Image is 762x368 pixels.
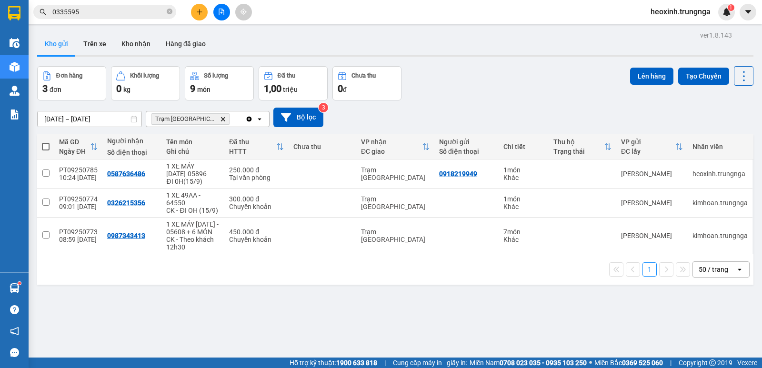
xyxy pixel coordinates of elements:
[114,32,158,55] button: Kho nhận
[54,134,102,159] th: Toggle SortBy
[361,138,422,146] div: VP nhận
[59,148,90,155] div: Ngày ĐH
[503,195,544,203] div: 1 món
[107,149,157,156] div: Số điện thoại
[116,83,121,94] span: 0
[166,220,220,236] div: 1 XE MÁY 78AD - 05608 + 6 MÓN
[229,195,284,203] div: 300.000 đ
[52,7,165,17] input: Tìm tên, số ĐT hoặc mã đơn
[553,148,604,155] div: Trạng thái
[729,4,732,11] span: 1
[736,266,743,273] svg: open
[549,134,616,159] th: Toggle SortBy
[190,83,195,94] span: 9
[229,203,284,210] div: Chuyển khoản
[10,86,20,96] img: warehouse-icon
[229,166,284,174] div: 250.000 đ
[166,138,220,146] div: Tên món
[107,232,145,239] div: 0987343413
[10,348,19,357] span: message
[500,359,587,367] strong: 0708 023 035 - 0935 103 250
[319,103,328,112] sup: 3
[744,8,752,16] span: caret-down
[197,86,211,93] span: món
[630,68,673,85] button: Lên hàng
[166,178,220,185] div: ĐI 0H(15/9)
[361,166,430,181] div: Trạm [GEOGRAPHIC_DATA]
[158,32,213,55] button: Hàng đã giao
[692,170,748,178] div: heoxinh.trungnga
[40,9,46,15] span: search
[56,72,82,79] div: Đơn hàng
[59,203,98,210] div: 09:01 [DATE]
[740,4,756,20] button: caret-down
[616,134,688,159] th: Toggle SortBy
[678,68,729,85] button: Tạo Chuyến
[722,8,731,16] img: icon-new-feature
[229,228,284,236] div: 450.000 đ
[384,358,386,368] span: |
[503,203,544,210] div: Khác
[361,195,430,210] div: Trạm [GEOGRAPHIC_DATA]
[59,236,98,243] div: 08:59 [DATE]
[232,114,233,124] input: Selected Trạm Sài Gòn.
[59,166,98,174] div: PT09250785
[130,72,159,79] div: Khối lượng
[553,138,604,146] div: Thu hộ
[439,138,494,146] div: Người gửi
[10,109,20,119] img: solution-icon
[59,228,98,236] div: PT09250773
[503,143,544,150] div: Chi tiết
[166,191,220,207] div: 1 XE 49AA - 64550
[290,358,377,368] span: Hỗ trợ kỹ thuật:
[111,66,180,100] button: Khối lượng0kg
[692,232,748,239] div: kimhoan.trungnga
[167,9,172,14] span: close-circle
[622,359,663,367] strong: 0369 525 060
[166,236,220,251] div: CK - Theo khách 12h30
[229,174,284,181] div: Tại văn phòng
[642,262,657,277] button: 1
[439,170,477,178] div: 0918219949
[59,174,98,181] div: 10:24 [DATE]
[503,174,544,181] div: Khác
[293,143,351,150] div: Chưa thu
[59,195,98,203] div: PT09250774
[589,361,592,365] span: ⚪️
[503,228,544,236] div: 7 món
[699,265,728,274] div: 50 / trang
[709,359,716,366] span: copyright
[50,86,61,93] span: đơn
[692,143,748,150] div: Nhân viên
[229,236,284,243] div: Chuyển khoản
[361,148,422,155] div: ĐC giao
[439,148,494,155] div: Số điện thoại
[728,4,734,11] sup: 1
[196,9,203,15] span: plus
[107,199,145,207] div: 0326215356
[10,283,20,293] img: warehouse-icon
[621,148,675,155] div: ĐC lấy
[332,66,401,100] button: Chưa thu0đ
[213,4,230,20] button: file-add
[336,359,377,367] strong: 1900 633 818
[343,86,347,93] span: đ
[37,32,76,55] button: Kho gửi
[10,62,20,72] img: warehouse-icon
[191,4,208,20] button: plus
[700,30,732,40] div: ver 1.8.143
[621,170,683,178] div: [PERSON_NAME]
[643,6,718,18] span: heoxinh.trungnga
[166,148,220,155] div: Ghi chú
[356,134,434,159] th: Toggle SortBy
[37,66,106,100] button: Đơn hàng3đơn
[18,282,21,285] sup: 1
[264,83,281,94] span: 1,00
[38,111,141,127] input: Select a date range.
[245,115,253,123] svg: Clear all
[393,358,467,368] span: Cung cấp máy in - giấy in:
[42,83,48,94] span: 3
[155,115,216,123] span: Trạm Sài Gòn
[283,86,298,93] span: triệu
[166,162,220,178] div: 1 XE MÁY 86AD-05896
